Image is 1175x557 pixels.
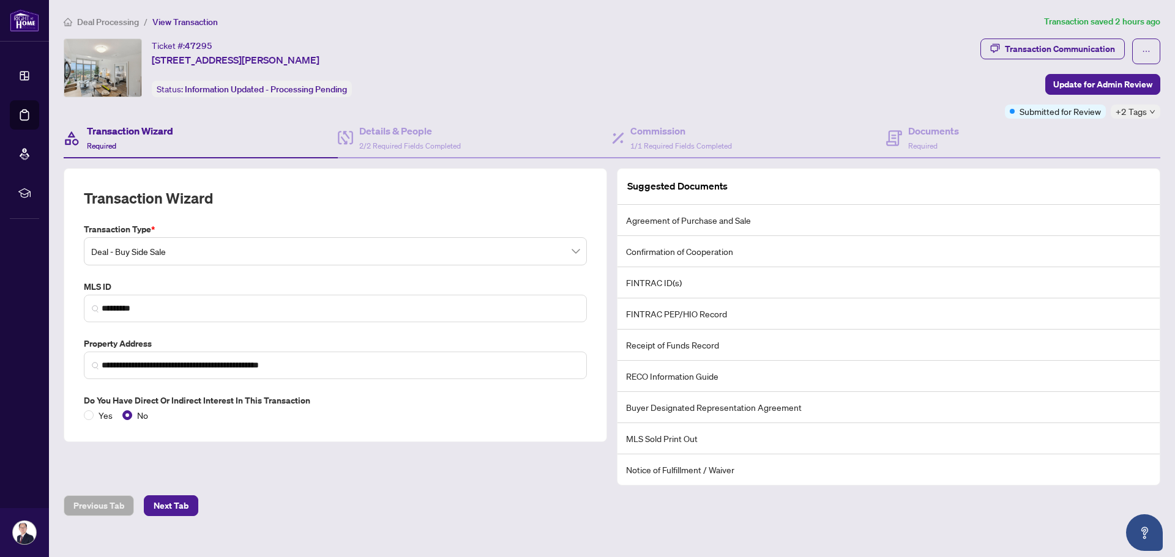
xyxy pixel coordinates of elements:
img: search_icon [92,362,99,369]
img: IMG-X12201970_1.jpg [64,39,141,97]
img: Profile Icon [13,521,36,544]
span: Required [87,141,116,150]
img: logo [10,9,39,32]
li: Receipt of Funds Record [617,330,1160,361]
div: Status: [152,81,352,97]
span: ellipsis [1142,47,1151,56]
button: Transaction Communication [980,39,1125,59]
span: Submitted for Review [1020,105,1101,118]
span: Deal Processing [77,17,139,28]
li: MLS Sold Print Out [617,423,1160,454]
li: FINTRAC PEP/HIO Record [617,298,1160,330]
button: Previous Tab [64,495,134,516]
span: Update for Admin Review [1053,75,1152,94]
h4: Details & People [359,124,461,138]
span: Information Updated - Processing Pending [185,84,347,95]
img: search_icon [92,305,99,312]
span: +2 Tags [1116,105,1147,119]
span: View Transaction [152,17,218,28]
span: Next Tab [154,496,188,515]
button: Update for Admin Review [1045,74,1160,95]
h4: Documents [908,124,959,138]
article: Transaction saved 2 hours ago [1044,15,1160,29]
li: RECO Information Guide [617,361,1160,392]
span: [STREET_ADDRESS][PERSON_NAME] [152,53,319,67]
button: Open asap [1126,514,1163,551]
li: Agreement of Purchase and Sale [617,205,1160,236]
button: Next Tab [144,495,198,516]
h4: Commission [630,124,732,138]
li: Buyer Designated Representation Agreement [617,392,1160,423]
span: No [132,408,153,422]
div: Transaction Communication [1005,39,1115,59]
span: home [64,18,72,26]
span: Required [908,141,938,150]
li: FINTRAC ID(s) [617,267,1160,298]
span: 2/2 Required Fields Completed [359,141,461,150]
h4: Transaction Wizard [87,124,173,138]
div: Ticket #: [152,39,212,53]
span: down [1149,109,1155,115]
li: / [144,15,147,29]
label: Transaction Type [84,223,587,236]
span: 1/1 Required Fields Completed [630,141,732,150]
span: 47295 [185,40,212,51]
h2: Transaction Wizard [84,188,213,208]
li: Confirmation of Cooperation [617,236,1160,267]
li: Notice of Fulfillment / Waiver [617,454,1160,485]
label: Property Address [84,337,587,350]
span: Yes [94,408,117,422]
label: MLS ID [84,280,587,293]
label: Do you have direct or indirect interest in this transaction [84,394,587,407]
span: Deal - Buy Side Sale [91,240,580,263]
article: Suggested Documents [627,179,728,194]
